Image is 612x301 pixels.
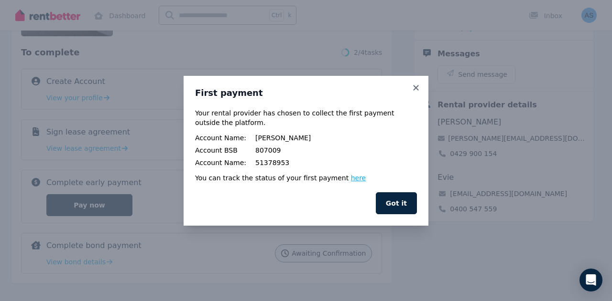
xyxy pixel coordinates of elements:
span: 51378953 [255,158,417,167]
span: Account BSB [195,145,252,155]
span: Account Name: [195,158,252,167]
button: Got it [376,192,417,214]
p: Your rental provider has chosen to collect the first payment outside the platform. [195,108,417,127]
span: [PERSON_NAME] [255,133,417,143]
a: here [351,174,366,182]
span: Account Name: [195,133,252,143]
div: Open Intercom Messenger [579,269,602,291]
span: 807009 [255,145,417,155]
h3: First payment [195,87,417,99]
p: You can track the status of your first payment [195,173,417,183]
